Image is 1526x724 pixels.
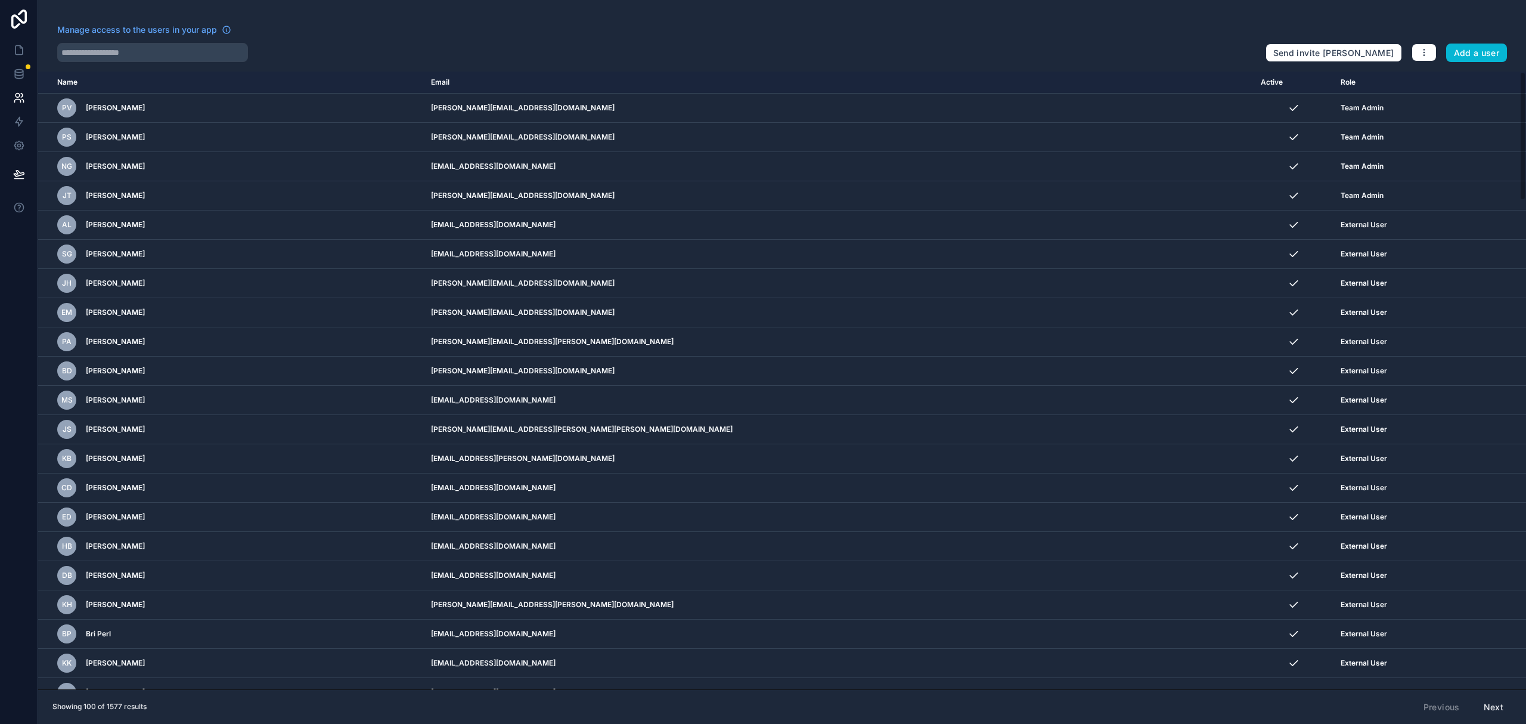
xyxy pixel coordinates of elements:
[86,366,145,376] span: [PERSON_NAME]
[62,542,72,551] span: HB
[1341,366,1387,376] span: External User
[86,279,145,288] span: [PERSON_NAME]
[62,132,72,142] span: PS
[86,571,145,580] span: [PERSON_NAME]
[57,24,217,36] span: Manage access to the users in your app
[424,72,1254,94] th: Email
[1341,483,1387,493] span: External User
[61,395,73,405] span: MS
[1266,44,1402,63] button: Send invite [PERSON_NAME]
[86,103,145,113] span: [PERSON_NAME]
[86,395,145,405] span: [PERSON_NAME]
[86,308,145,317] span: [PERSON_NAME]
[424,94,1254,123] td: [PERSON_NAME][EMAIL_ADDRESS][DOMAIN_NAME]
[1341,103,1384,113] span: Team Admin
[62,279,72,288] span: JH
[86,425,145,434] span: [PERSON_NAME]
[86,249,145,259] span: [PERSON_NAME]
[62,249,72,259] span: SG
[424,240,1254,269] td: [EMAIL_ADDRESS][DOMAIN_NAME]
[1341,512,1387,522] span: External User
[86,337,145,346] span: [PERSON_NAME]
[1341,220,1387,230] span: External User
[62,688,72,697] span: AB
[86,191,145,200] span: [PERSON_NAME]
[424,444,1254,474] td: [EMAIL_ADDRESS][PERSON_NAME][DOMAIN_NAME]
[424,620,1254,649] td: [EMAIL_ADDRESS][DOMAIN_NAME]
[62,366,72,376] span: BD
[38,72,424,94] th: Name
[86,600,145,609] span: [PERSON_NAME]
[1341,542,1387,551] span: External User
[1254,72,1334,94] th: Active
[424,152,1254,181] td: [EMAIL_ADDRESS][DOMAIN_NAME]
[1341,162,1384,171] span: Team Admin
[1341,249,1387,259] span: External User
[86,629,111,639] span: Bri Perl
[424,181,1254,211] td: [PERSON_NAME][EMAIL_ADDRESS][DOMAIN_NAME]
[1341,425,1387,434] span: External User
[62,629,72,639] span: BP
[424,415,1254,444] td: [PERSON_NAME][EMAIL_ADDRESS][PERSON_NAME][PERSON_NAME][DOMAIN_NAME]
[424,474,1254,503] td: [EMAIL_ADDRESS][DOMAIN_NAME]
[424,211,1254,240] td: [EMAIL_ADDRESS][DOMAIN_NAME]
[86,542,145,551] span: [PERSON_NAME]
[424,327,1254,357] td: [PERSON_NAME][EMAIL_ADDRESS][PERSON_NAME][DOMAIN_NAME]
[1341,132,1384,142] span: Team Admin
[1341,191,1384,200] span: Team Admin
[1341,308,1387,317] span: External User
[1341,688,1387,697] span: External User
[86,162,145,171] span: [PERSON_NAME]
[1446,44,1508,63] button: Add a user
[63,425,72,434] span: JS
[424,649,1254,678] td: [EMAIL_ADDRESS][DOMAIN_NAME]
[86,512,145,522] span: [PERSON_NAME]
[1341,279,1387,288] span: External User
[424,386,1254,415] td: [EMAIL_ADDRESS][DOMAIN_NAME]
[38,72,1526,689] div: scrollable content
[63,191,72,200] span: JT
[62,454,72,463] span: KB
[1341,629,1387,639] span: External User
[86,658,145,668] span: [PERSON_NAME]
[424,503,1254,532] td: [EMAIL_ADDRESS][DOMAIN_NAME]
[52,702,147,711] span: Showing 100 of 1577 results
[62,571,72,580] span: DB
[424,532,1254,561] td: [EMAIL_ADDRESS][DOMAIN_NAME]
[62,658,72,668] span: KK
[61,162,72,171] span: NG
[424,123,1254,152] td: [PERSON_NAME][EMAIL_ADDRESS][DOMAIN_NAME]
[424,298,1254,327] td: [PERSON_NAME][EMAIL_ADDRESS][DOMAIN_NAME]
[1341,395,1387,405] span: External User
[61,483,72,493] span: CD
[62,512,72,522] span: ED
[62,220,72,230] span: AL
[62,600,72,609] span: KH
[62,337,72,346] span: PA
[424,590,1254,620] td: [PERSON_NAME][EMAIL_ADDRESS][PERSON_NAME][DOMAIN_NAME]
[1341,600,1387,609] span: External User
[1341,337,1387,346] span: External User
[1341,454,1387,463] span: External User
[1333,72,1468,94] th: Role
[86,454,145,463] span: [PERSON_NAME]
[86,132,145,142] span: [PERSON_NAME]
[86,220,145,230] span: [PERSON_NAME]
[424,678,1254,707] td: [EMAIL_ADDRESS][DOMAIN_NAME]
[424,357,1254,386] td: [PERSON_NAME][EMAIL_ADDRESS][DOMAIN_NAME]
[1341,658,1387,668] span: External User
[62,103,72,113] span: PV
[86,688,145,697] span: [PERSON_NAME]
[86,483,145,493] span: [PERSON_NAME]
[61,308,72,317] span: EM
[1341,571,1387,580] span: External User
[424,561,1254,590] td: [EMAIL_ADDRESS][DOMAIN_NAME]
[57,24,231,36] a: Manage access to the users in your app
[424,269,1254,298] td: [PERSON_NAME][EMAIL_ADDRESS][DOMAIN_NAME]
[1475,697,1512,717] button: Next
